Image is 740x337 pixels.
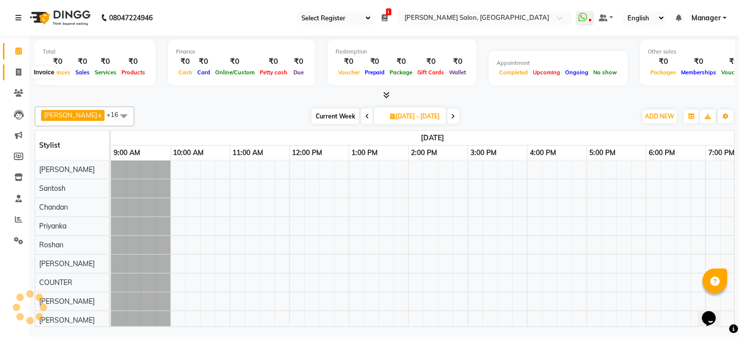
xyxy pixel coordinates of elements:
[92,56,119,67] div: ₹0
[362,56,388,67] div: ₹0
[39,316,95,325] span: [PERSON_NAME]
[109,4,153,32] b: 08047224946
[531,69,563,76] span: Upcoming
[25,4,93,32] img: logo
[468,146,500,160] a: 3:00 PM
[336,48,469,56] div: Redemption
[43,48,148,56] div: Total
[647,146,678,160] a: 6:00 PM
[418,131,447,145] a: September 29, 2025
[195,69,213,76] span: Card
[291,69,306,76] span: Due
[336,56,362,67] div: ₹0
[213,56,257,67] div: ₹0
[39,297,95,306] span: [PERSON_NAME]
[388,112,443,120] span: [DATE] - [DATE]
[119,56,148,67] div: ₹0
[290,56,307,67] div: ₹0
[43,56,73,67] div: ₹0
[73,69,92,76] span: Sales
[409,146,440,160] a: 2:00 PM
[195,56,213,67] div: ₹0
[119,69,148,76] span: Products
[39,240,63,249] span: Roshan
[39,184,65,193] span: Santosh
[92,69,119,76] span: Services
[171,146,207,160] a: 10:00 AM
[176,48,307,56] div: Finance
[39,278,72,287] span: COUNTER
[698,297,730,327] iframe: chat widget
[388,56,415,67] div: ₹0
[257,69,290,76] span: Petty cash
[336,69,362,76] span: Voucher
[386,8,392,15] span: 1
[691,13,721,23] span: Manager
[645,112,675,120] span: ADD NEW
[706,146,738,160] a: 7:00 PM
[679,69,719,76] span: Memberships
[312,109,359,124] span: Current Week
[447,69,469,76] span: Wallet
[679,56,719,67] div: ₹0
[362,69,388,76] span: Prepaid
[39,259,95,268] span: [PERSON_NAME]
[648,69,679,76] span: Packages
[415,56,447,67] div: ₹0
[176,69,195,76] span: Cash
[497,59,620,67] div: Appointment
[73,56,92,67] div: ₹0
[290,146,325,160] a: 12:00 PM
[349,146,381,160] a: 1:00 PM
[176,56,195,67] div: ₹0
[648,56,679,67] div: ₹0
[643,110,677,123] button: ADD NEW
[39,141,60,150] span: Stylist
[257,56,290,67] div: ₹0
[39,222,66,230] span: Priyanka
[587,146,619,160] a: 5:00 PM
[447,56,469,67] div: ₹0
[415,69,447,76] span: Gift Cards
[97,111,102,119] a: x
[528,146,559,160] a: 4:00 PM
[230,146,266,160] a: 11:00 AM
[111,146,143,160] a: 9:00 AM
[497,69,531,76] span: Completed
[591,69,620,76] span: No show
[31,66,57,78] div: Invoice
[382,13,388,22] a: 1
[563,69,591,76] span: Ongoing
[39,203,68,212] span: Chandan
[44,111,97,119] span: [PERSON_NAME]
[388,69,415,76] span: Package
[107,111,126,118] span: +16
[39,165,95,174] span: [PERSON_NAME]
[213,69,257,76] span: Online/Custom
